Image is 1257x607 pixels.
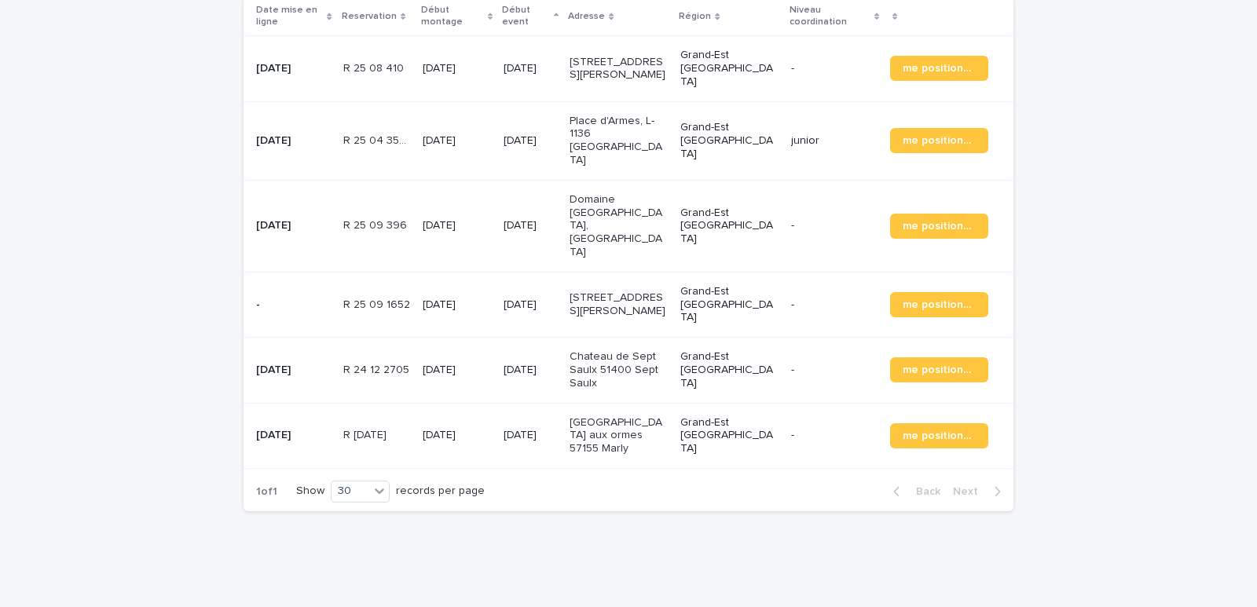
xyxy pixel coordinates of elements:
[570,416,668,455] p: [GEOGRAPHIC_DATA] aux ormes 57155 Marly
[421,2,484,31] p: Début montage
[903,299,976,310] span: me positionner
[343,216,410,232] p: R 25 09 396
[244,272,1013,337] tr: -R 25 09 1652R 25 09 1652 [DATE][DATE][STREET_ADDRESS][PERSON_NAME]Grand-Est [GEOGRAPHIC_DATA]-me...
[244,101,1013,180] tr: [DATE]R 25 04 3549R 25 04 3549 [DATE][DATE]Place d'Armes, L-1136 [GEOGRAPHIC_DATA]Grand-Est [GEOG...
[396,485,485,498] p: records per page
[504,298,558,312] p: [DATE]
[244,338,1013,403] tr: [DATE]R 24 12 2705R 24 12 2705 [DATE][DATE]Chateau de Sept Saulx 51400 Sept SaulxGrand-Est [GEOGR...
[423,134,491,148] p: [DATE]
[890,423,988,448] a: me positionner
[791,134,878,148] p: junior
[791,364,878,377] p: -
[953,486,988,497] span: Next
[680,285,779,324] p: Grand-Est [GEOGRAPHIC_DATA]
[680,121,779,160] p: Grand-Est [GEOGRAPHIC_DATA]
[890,56,988,81] a: me positionner
[903,135,976,146] span: me positionner
[244,403,1013,468] tr: [DATE]R [DATE]R [DATE] [DATE][DATE][GEOGRAPHIC_DATA] aux ormes 57155 MarlyGrand-Est [GEOGRAPHIC_D...
[679,8,711,25] p: Région
[570,193,668,259] p: Domaine [GEOGRAPHIC_DATA], [GEOGRAPHIC_DATA]
[680,207,779,246] p: Grand-Est [GEOGRAPHIC_DATA]
[332,483,369,499] div: 30
[423,364,491,377] p: [DATE]
[423,62,491,75] p: [DATE]
[504,364,558,377] p: [DATE]
[256,62,331,75] p: [DATE]
[502,2,550,31] p: Début event
[570,291,668,318] p: [STREET_ADDRESS][PERSON_NAME]
[343,59,407,75] p: R 25 08 410
[903,63,976,74] span: me positionner
[256,364,331,377] p: [DATE]
[423,219,491,232] p: [DATE]
[423,298,491,312] p: [DATE]
[423,429,491,442] p: [DATE]
[343,426,390,442] p: R [DATE]
[680,49,779,88] p: Grand-Est [GEOGRAPHIC_DATA]
[504,62,558,75] p: [DATE]
[790,2,870,31] p: Niveau coordination
[890,357,988,382] a: me positionner
[903,430,976,441] span: me positionner
[256,219,331,232] p: [DATE]
[256,134,331,148] p: [DATE]
[680,416,779,455] p: Grand-Est [GEOGRAPHIC_DATA]
[244,473,290,511] p: 1 of 1
[256,298,331,312] p: -
[907,486,940,497] span: Back
[791,298,878,312] p: -
[903,221,976,232] span: me positionner
[890,214,988,239] a: me positionner
[568,8,605,25] p: Adresse
[947,485,1013,499] button: Next
[256,429,331,442] p: [DATE]
[791,219,878,232] p: -
[244,180,1013,272] tr: [DATE]R 25 09 396R 25 09 396 [DATE][DATE]Domaine [GEOGRAPHIC_DATA], [GEOGRAPHIC_DATA]Grand-Est [G...
[890,292,988,317] a: me positionner
[570,350,668,389] p: Chateau de Sept Saulx 51400 Sept Saulx
[680,350,779,389] p: Grand-Est [GEOGRAPHIC_DATA]
[343,131,413,148] p: R 25 04 3549
[504,219,558,232] p: [DATE]
[244,36,1013,101] tr: [DATE]R 25 08 410R 25 08 410 [DATE][DATE][STREET_ADDRESS][PERSON_NAME]Grand-Est [GEOGRAPHIC_DATA]...
[343,360,412,377] p: R 24 12 2705
[881,485,947,499] button: Back
[256,2,323,31] p: Date mise en ligne
[343,295,413,312] p: R 25 09 1652
[504,134,558,148] p: [DATE]
[296,485,324,498] p: Show
[890,128,988,153] a: me positionner
[791,429,878,442] p: -
[570,56,668,82] p: [STREET_ADDRESS][PERSON_NAME]
[903,364,976,375] span: me positionner
[570,115,668,167] p: Place d'Armes, L-1136 [GEOGRAPHIC_DATA]
[342,8,397,25] p: Reservation
[504,429,558,442] p: [DATE]
[791,62,878,75] p: -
